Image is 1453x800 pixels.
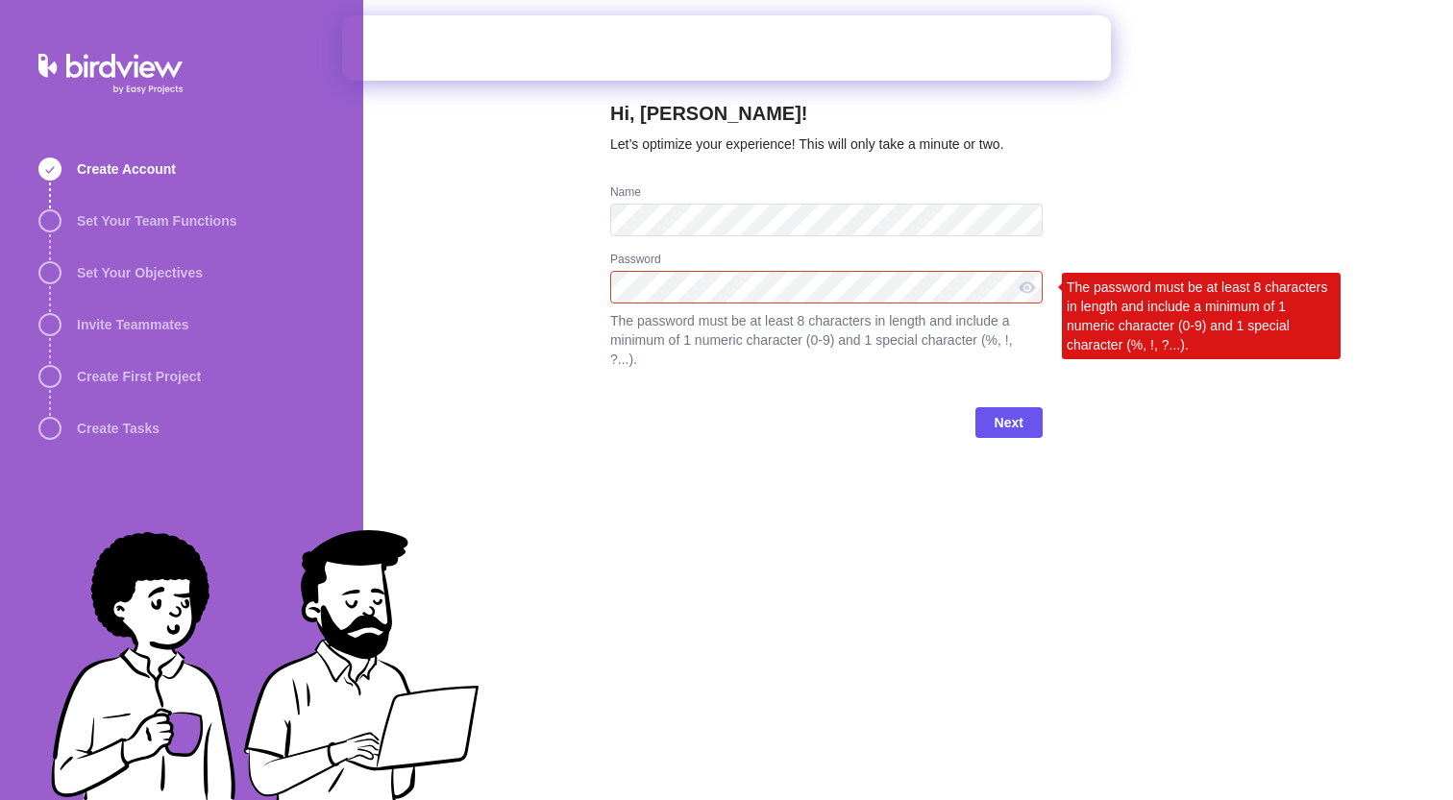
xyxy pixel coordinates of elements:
[77,367,201,386] span: Create First Project
[975,407,1043,438] span: Next
[77,263,203,282] span: Set Your Objectives
[610,184,1043,204] div: Name
[342,15,1111,81] iframe: Intercom live chat banner
[1062,273,1341,359] div: The password must be at least 8 characters in length and include a minimum of 1 numeric character...
[610,136,1004,152] span: Let’s optimize your experience! This will only take a minute or two.
[77,419,160,438] span: Create Tasks
[995,411,1023,434] span: Next
[77,211,236,230] span: Set Your Team Functions
[610,252,1043,271] div: Password
[77,315,188,334] span: Invite Teammates
[77,159,176,179] span: Create Account
[610,100,1043,134] h2: Hi, [PERSON_NAME]!
[610,311,1043,369] span: The password must be at least 8 characters in length and include a minimum of 1 numeric character...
